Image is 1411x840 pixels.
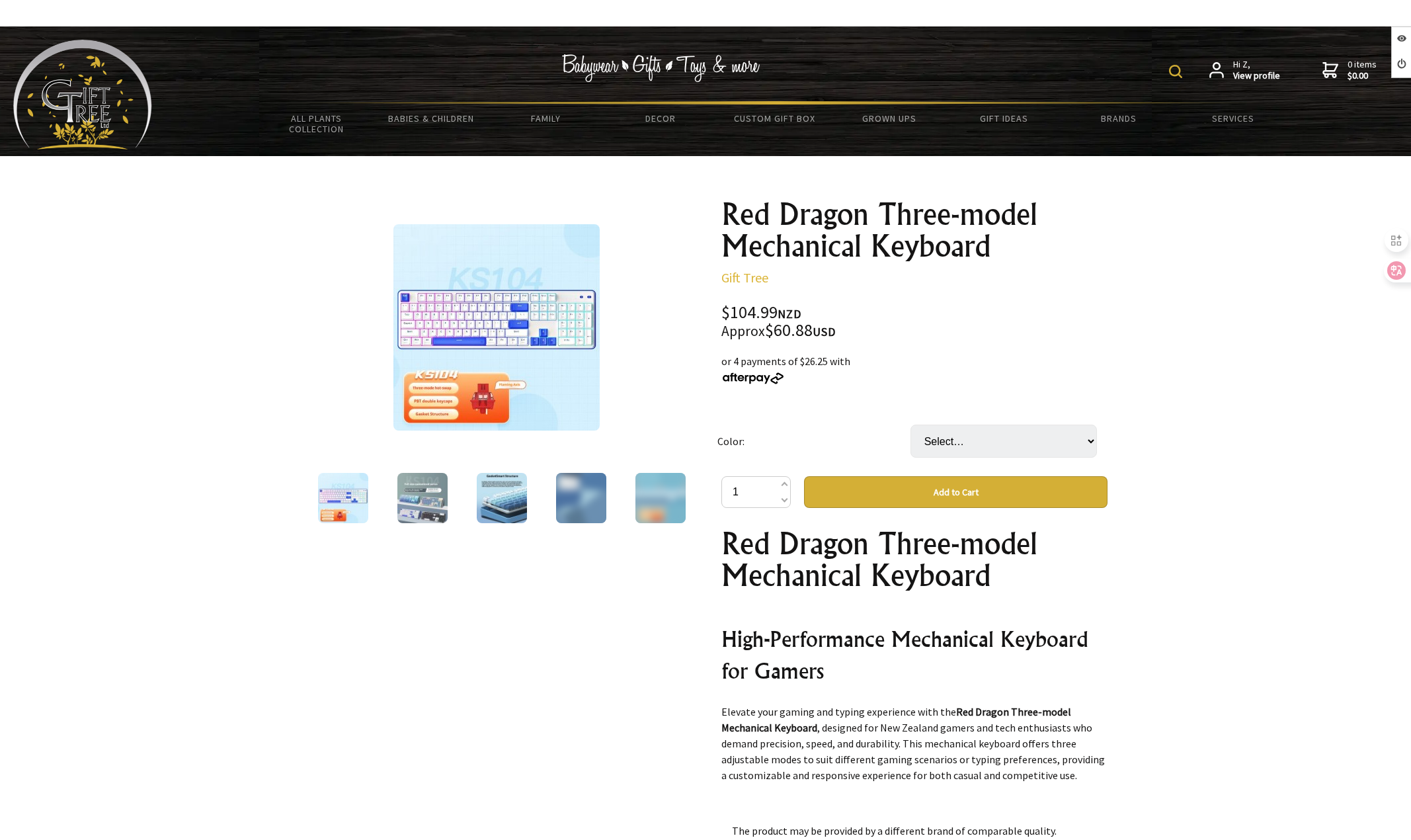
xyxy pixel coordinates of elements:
[721,372,785,384] img: Afterpay
[1233,70,1280,82] strong: View profile
[556,473,606,523] img: Red Dragon Three-model Mechanical Keyboard
[13,40,152,149] img: Babyware - Gifts - Toys and more...
[721,528,1108,591] h1: Red Dragon Three-model Mechanical Keyboard
[721,269,768,286] a: Gift Tree
[1322,59,1377,82] a: 0 items$0.00
[717,105,832,132] a: Custom Gift Box
[721,353,1108,385] div: or 4 payments of $26.25 with
[717,406,910,476] td: Color:
[721,198,1108,262] h1: Red Dragon Three-model Mechanical Keyboard
[374,105,488,132] a: Babies & Children
[778,306,801,321] span: NZD
[721,528,1108,792] div: Keyboard * 1pcs
[947,105,1061,132] a: Gift Ideas
[1176,105,1291,132] a: Services
[259,105,374,143] a: All Plants Collection
[804,476,1108,508] button: Add to Cart
[1061,105,1176,132] a: Brands
[813,324,836,339] span: USD
[1169,65,1182,78] img: product search
[721,304,1108,340] div: $104.99 $60.88
[1348,58,1377,82] span: 0 items
[603,105,717,132] a: Decor
[489,105,603,132] a: Family
[635,473,686,523] img: Red Dragon Three-model Mechanical Keyboard
[832,105,947,132] a: Grown Ups
[393,224,600,431] img: Red Dragon Three-model Mechanical Keyboard
[1348,70,1377,82] strong: $0.00
[721,322,765,340] small: Approx
[1209,59,1280,82] a: Hi Z,View profile
[318,473,368,523] img: Red Dragon Three-model Mechanical Keyboard
[397,473,448,523] img: Red Dragon Three-model Mechanical Keyboard
[1233,59,1280,82] span: Hi Z,
[721,623,1108,687] h2: High-Performance Mechanical Keyboard for Gamers
[721,704,1108,783] p: Elevate your gaming and typing experience with the , designed for New Zealand gamers and tech ent...
[477,473,527,523] img: Red Dragon Three-model Mechanical Keyboard
[561,54,760,82] img: Babywear - Gifts - Toys & more
[721,705,1071,734] strong: Red Dragon Three-model Mechanical Keyboard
